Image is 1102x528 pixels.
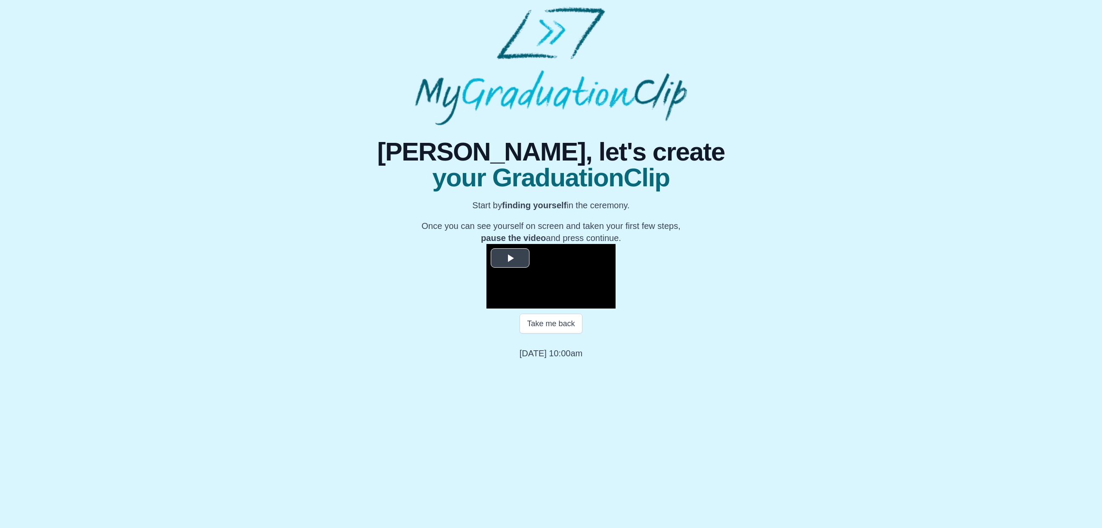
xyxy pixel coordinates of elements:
[502,201,566,210] b: finding yourself
[491,248,529,268] button: Play Video
[520,347,582,359] p: [DATE] 10:00am
[481,233,546,243] b: pause the video
[377,165,724,191] span: your GraduationClip
[377,139,724,165] span: [PERSON_NAME], let's create
[486,244,616,309] div: Video Player
[386,220,716,244] p: Once you can see yourself on screen and taken your first few steps, and press continue.
[386,199,716,211] p: Start by in the ceremony.
[520,314,582,333] button: Take me back
[415,7,687,125] img: MyGraduationClip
